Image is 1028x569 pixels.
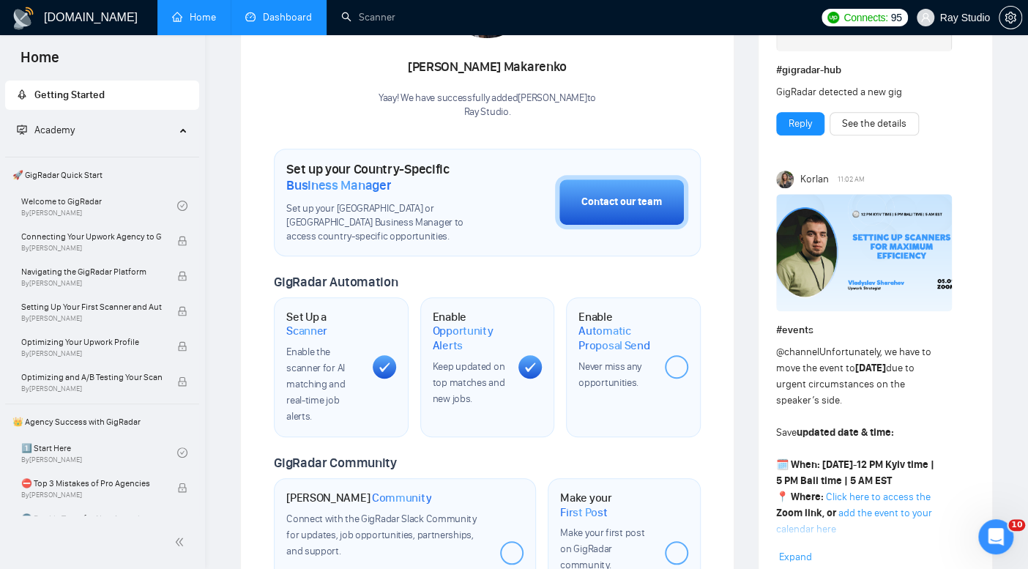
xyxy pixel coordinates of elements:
span: By [PERSON_NAME] [21,491,162,499]
span: fund-projection-screen [17,124,27,135]
span: Scanner [286,324,327,338]
div: GigRadar detected a new gig [776,84,935,100]
span: Community [372,491,431,505]
a: See the details [842,116,906,132]
strong: When: [791,458,820,471]
span: ⛔ Top 3 Mistakes of Pro Agencies [21,476,162,491]
strong: Where: [791,491,824,503]
span: @channel [776,346,819,358]
span: Getting Started [34,89,105,101]
span: By [PERSON_NAME] [21,244,162,253]
h1: Set up your Country-Specific [286,161,482,193]
a: Click here to access the [826,491,931,503]
span: lock [177,236,187,246]
span: By [PERSON_NAME] [21,349,162,358]
span: Business Manager [286,177,391,193]
span: 🚀 GigRadar Quick Start [7,160,198,190]
span: setting [999,12,1021,23]
span: First Post [560,505,607,520]
span: user [920,12,931,23]
p: Ray Studio . [379,105,596,119]
span: Set up your [GEOGRAPHIC_DATA] or [GEOGRAPHIC_DATA] Business Manager to access country-specific op... [286,202,482,244]
span: GigRadar Automation [274,274,398,290]
span: GigRadar Community [274,455,397,471]
span: 95 [891,10,902,26]
span: lock [177,483,187,493]
span: Navigating the GigRadar Platform [21,264,162,279]
a: setting [999,12,1022,23]
span: Opportunity Alerts [433,324,507,352]
span: 11:02 AM [838,173,865,186]
div: Yaay! We have successfully added [PERSON_NAME] to [379,92,596,119]
strong: [DATE] [855,362,886,374]
span: Connecting Your Upwork Agency to GigRadar [21,229,162,244]
a: homeHome [172,11,216,23]
button: Contact our team [555,175,688,229]
span: Setting Up Your First Scanner and Auto-Bidder [21,300,162,314]
img: Korlan [776,171,794,188]
span: lock [177,341,187,352]
span: Keep updated on top matches and new jobs. [433,360,505,405]
h1: # gigradar-hub [776,62,975,78]
span: lock [177,271,187,281]
span: Korlan [800,171,828,187]
span: double-left [174,535,189,549]
a: Welcome to GigRadarBy[PERSON_NAME] [21,190,177,222]
span: Academy [34,124,75,136]
span: 👑 Agency Success with GigRadar [7,407,198,436]
span: Home [9,47,71,78]
button: See the details [830,112,919,135]
strong: updated date & time: [797,426,894,439]
button: setting [999,6,1022,29]
span: Optimizing Your Upwork Profile [21,335,162,349]
strong: [DATE] [822,458,853,471]
div: [PERSON_NAME] Makarenko [379,55,596,80]
span: Never miss any opportunities. [578,360,641,389]
h1: Enable [578,310,653,353]
span: 🗓️ [776,458,789,471]
h1: [PERSON_NAME] [286,491,431,505]
img: upwork-logo.png [827,12,839,23]
span: Academy [17,124,75,136]
h1: Enable [433,310,507,353]
div: Contact our team [581,194,662,210]
span: lock [177,376,187,387]
span: check-circle [177,447,187,458]
span: Optimizing and A/B Testing Your Scanner for Better Results [21,370,162,384]
span: By [PERSON_NAME] [21,384,162,393]
span: Enable the scanner for AI matching and real-time job alerts. [286,346,345,423]
span: rocket [17,89,27,100]
a: 1️⃣ Start HereBy[PERSON_NAME] [21,436,177,469]
li: Getting Started [5,81,199,110]
strong: Zoom link, or [776,507,836,519]
span: 📍 [776,491,789,503]
a: Reply [789,116,812,132]
span: Automatic Proposal Send [578,324,653,352]
iframe: Intercom live chat [978,519,1013,554]
a: searchScanner [341,11,395,23]
a: dashboardDashboard [245,11,312,23]
span: Expand [779,551,812,563]
span: 10 [1008,519,1025,531]
a: add the event to your calendar here [776,507,932,535]
img: logo [12,7,35,30]
button: Reply [776,112,824,135]
span: 🌚 Rookie Traps for New Agencies [21,511,162,526]
span: By [PERSON_NAME] [21,314,162,323]
span: Connect with the GigRadar Slack Community for updates, job opportunities, partnerships, and support. [286,513,477,557]
span: lock [177,306,187,316]
h1: Set Up a [286,310,361,338]
h1: # events [776,322,975,338]
span: Connects: [843,10,887,26]
h1: Make your [560,491,652,519]
span: check-circle [177,201,187,211]
img: F09DQRWLC0N-Event%20with%20Vlad%20Sharahov.png [776,194,952,311]
span: By [PERSON_NAME] [21,279,162,288]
